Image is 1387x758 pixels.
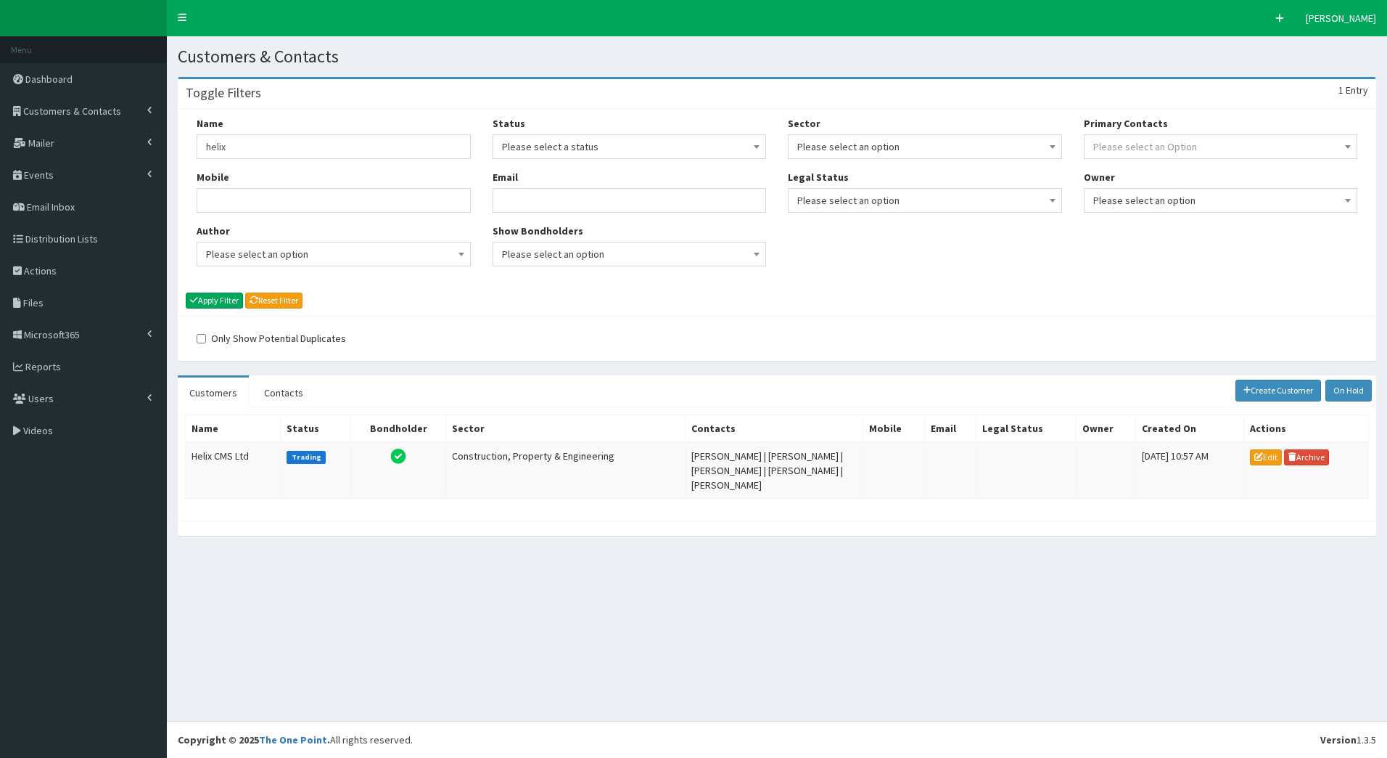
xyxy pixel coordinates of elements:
[1093,140,1197,153] span: Please select an Option
[281,415,351,442] th: Status
[446,442,686,499] td: Construction, Property & Engineering
[502,136,757,157] span: Please select a status
[1136,442,1244,499] td: [DATE] 10:57 AM
[24,264,57,277] span: Actions
[186,293,243,309] button: Apply Filter
[1093,190,1349,211] span: Please select an option
[788,170,849,184] label: Legal Status
[197,116,223,131] label: Name
[493,134,767,159] span: Please select a status
[1284,449,1329,465] a: Archive
[245,293,302,309] a: Reset Filter
[24,168,54,182] span: Events
[1084,188,1358,213] span: Please select an option
[167,721,1387,758] footer: All rights reserved.
[287,451,326,464] label: Trading
[446,415,686,442] th: Sector
[1136,415,1244,442] th: Created On
[1244,415,1369,442] th: Actions
[28,392,54,405] span: Users
[197,170,229,184] label: Mobile
[24,328,80,341] span: Microsoft365
[1338,83,1343,97] span: 1
[1084,170,1115,184] label: Owner
[197,242,471,266] span: Please select an option
[259,733,327,746] a: The One Point
[25,232,98,245] span: Distribution Lists
[206,244,461,264] span: Please select an option
[863,415,924,442] th: Mobile
[186,442,281,499] td: Helix CMS Ltd
[493,116,525,131] label: Status
[197,224,230,238] label: Author
[23,105,121,118] span: Customers & Contacts
[186,86,261,99] h3: Toggle Filters
[1306,12,1376,25] span: [PERSON_NAME]
[1084,116,1168,131] label: Primary Contacts
[493,224,583,238] label: Show Bondholders
[1320,733,1376,747] div: 1.3.5
[186,415,281,442] th: Name
[178,47,1376,66] h1: Customers & Contacts
[25,360,61,373] span: Reports
[350,415,445,442] th: Bondholder
[1325,380,1372,402] a: On Hold
[197,334,206,343] input: Only Show Potential Duplicates
[178,733,330,746] strong: Copyright © 2025 .
[197,331,346,346] label: Only Show Potential Duplicates
[686,442,863,499] td: [PERSON_NAME] | [PERSON_NAME] | [PERSON_NAME] | [PERSON_NAME] | [PERSON_NAME]
[788,134,1062,159] span: Please select an option
[23,296,44,309] span: Files
[502,244,757,264] span: Please select an option
[493,170,518,184] label: Email
[23,424,53,437] span: Videos
[178,378,249,408] a: Customers
[28,136,54,150] span: Mailer
[252,378,315,408] a: Contacts
[788,116,820,131] label: Sector
[493,242,767,266] span: Please select an option
[1250,449,1282,465] a: Edit
[976,415,1076,442] th: Legal Status
[1235,380,1322,402] a: Create Customer
[1346,83,1368,97] span: Entry
[924,415,976,442] th: Email
[25,73,73,86] span: Dashboard
[686,415,863,442] th: Contacts
[1320,733,1357,746] b: Version
[797,136,1053,157] span: Please select an option
[797,190,1053,211] span: Please select an option
[788,188,1062,213] span: Please select an option
[1076,415,1135,442] th: Owner
[27,200,75,213] span: Email Inbox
